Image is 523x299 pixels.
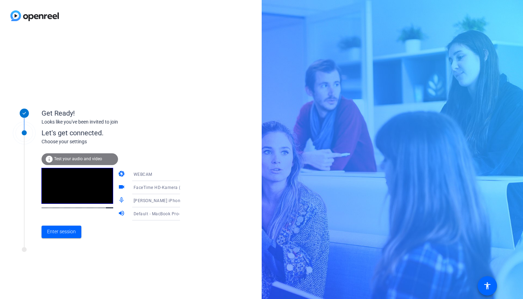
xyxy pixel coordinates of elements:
[134,198,232,203] span: [PERSON_NAME] iPhone 16 Pro Max Microphone
[118,197,126,205] mat-icon: mic_none
[134,184,207,190] span: FaceTime HD-Kamera (D288:[DATE])
[134,172,152,177] span: WEBCAM
[42,226,81,238] button: Enter session
[118,210,126,218] mat-icon: volume_up
[45,155,53,163] mat-icon: info
[42,128,194,138] div: Let's get connected.
[118,183,126,192] mat-icon: videocam
[42,108,180,118] div: Get Ready!
[483,282,492,290] mat-icon: accessibility
[54,156,102,161] span: Test your audio and video
[42,138,194,145] div: Choose your settings
[118,170,126,179] mat-icon: camera
[47,228,76,235] span: Enter session
[42,118,180,126] div: Looks like you've been invited to join
[134,211,225,216] span: Default - MacBook Pro-Lautsprecher (Built-in)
